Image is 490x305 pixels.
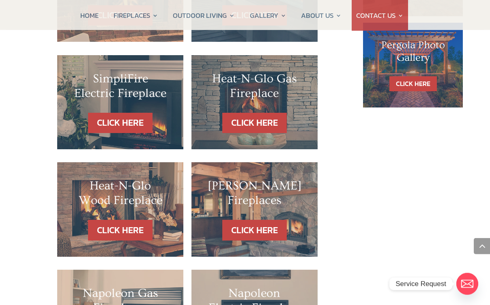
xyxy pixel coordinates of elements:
[88,220,153,241] a: CLICK HERE
[379,39,447,68] h1: Pergola Photo Gallery
[456,273,478,295] a: Email
[73,178,167,212] h2: Heat-N-Glo Wood Fireplace
[389,76,437,91] a: CLICK HERE
[208,178,301,212] h2: [PERSON_NAME] Fireplaces
[222,113,287,133] a: CLICK HERE
[222,220,287,241] a: CLICK HERE
[208,71,301,105] h2: Heat-N-Glo Gas Fireplace
[88,113,153,133] a: CLICK HERE
[73,71,167,105] h2: SimpliFire Electric Fireplace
